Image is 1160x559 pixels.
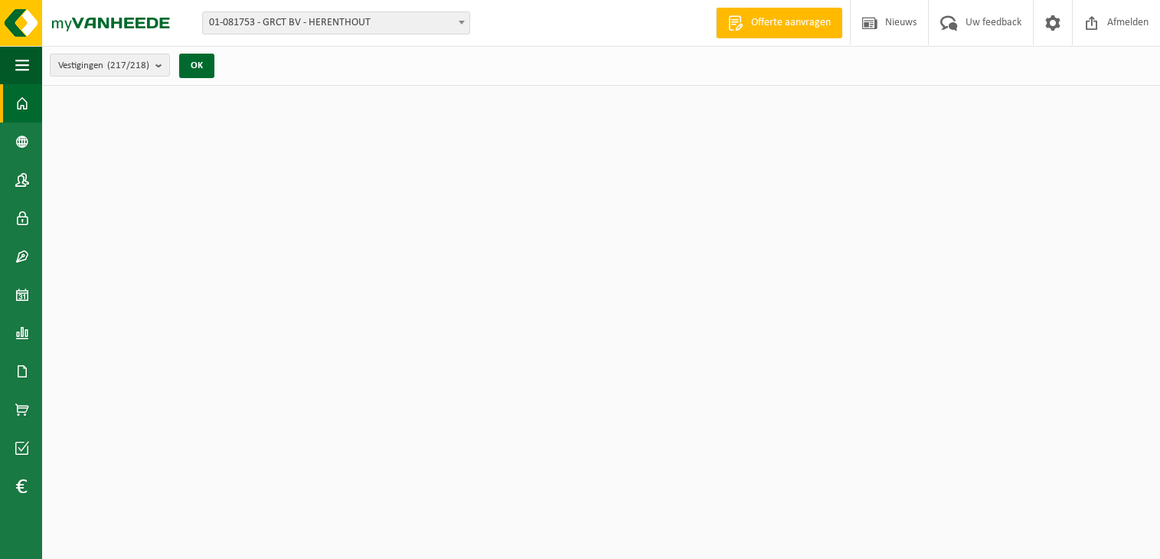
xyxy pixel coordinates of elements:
[747,15,835,31] span: Offerte aanvragen
[203,12,469,34] span: 01-081753 - GRCT BV - HERENTHOUT
[716,8,842,38] a: Offerte aanvragen
[50,54,170,77] button: Vestigingen(217/218)
[202,11,470,34] span: 01-081753 - GRCT BV - HERENTHOUT
[58,54,149,77] span: Vestigingen
[179,54,214,78] button: OK
[107,60,149,70] count: (217/218)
